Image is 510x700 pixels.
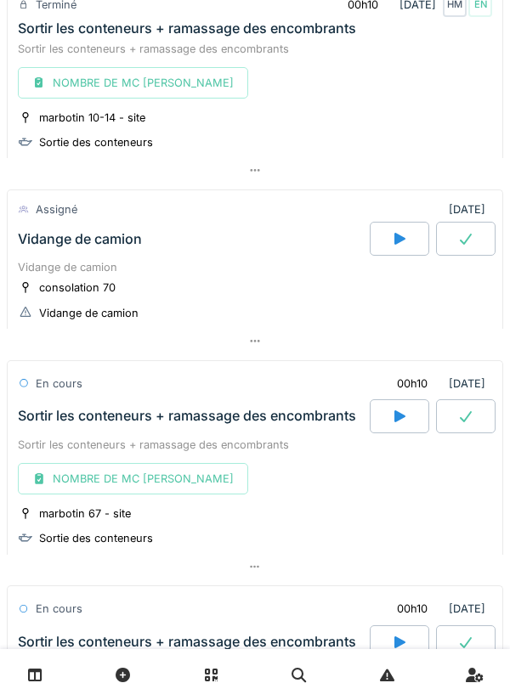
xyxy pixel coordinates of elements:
div: Sortie des conteneurs [39,530,153,546]
div: Sortir les conteneurs + ramassage des encombrants [18,408,356,424]
div: Vidange de camion [18,231,142,247]
div: marbotin 10-14 - site [39,110,145,126]
div: En cours [36,601,82,617]
div: marbotin 67 - site [39,505,131,522]
div: Vidange de camion [18,259,492,275]
div: Sortir les conteneurs + ramassage des encombrants [18,20,356,37]
div: Sortie des conteneurs [39,134,153,150]
div: Assigné [36,201,77,217]
div: 00h10 [397,375,428,392]
div: 00h10 [397,601,428,617]
div: En cours [36,375,82,392]
div: Vidange de camion [39,305,139,321]
div: consolation 70 [39,279,116,296]
div: [DATE] [382,593,492,624]
div: Sortir les conteneurs + ramassage des encombrants [18,634,356,650]
div: Sortir les conteneurs + ramassage des encombrants [18,437,492,453]
div: [DATE] [382,368,492,399]
div: Sortir les conteneurs + ramassage des encombrants [18,41,492,57]
div: [DATE] [449,201,492,217]
div: NOMBRE DE MC [PERSON_NAME] [18,463,248,494]
div: NOMBRE DE MC [PERSON_NAME] [18,67,248,99]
